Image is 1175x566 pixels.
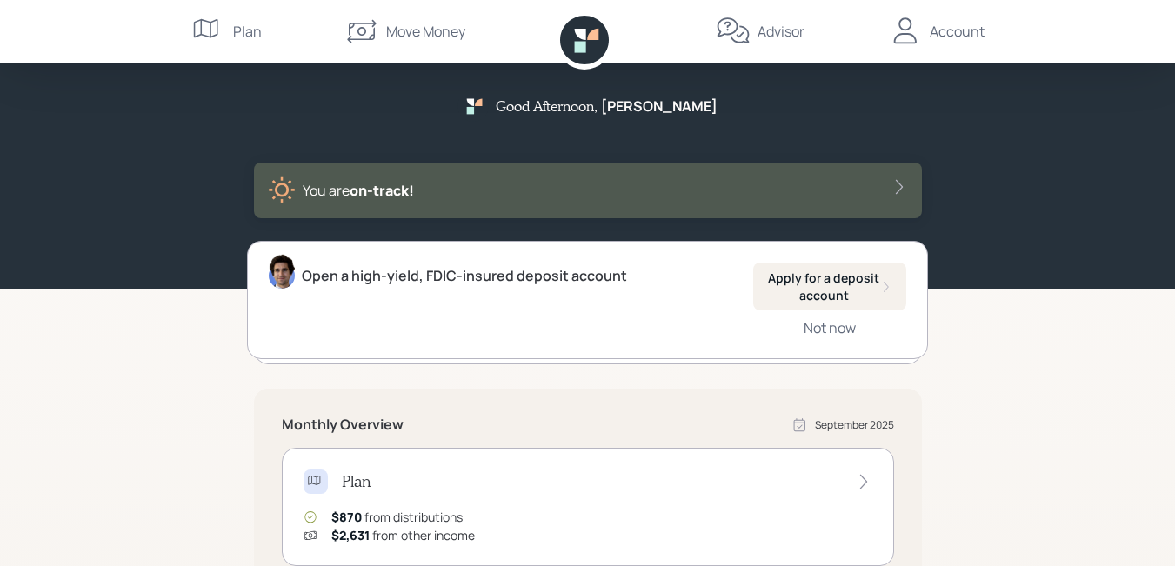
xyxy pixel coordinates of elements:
[269,254,295,289] img: harrison-schaefer-headshot-2.png
[302,265,627,286] div: Open a high-yield, FDIC-insured deposit account
[804,318,856,337] div: Not now
[331,509,362,525] span: $870
[342,472,371,491] h4: Plan
[930,21,985,42] div: Account
[350,181,414,200] span: on‑track!
[303,180,414,201] div: You are
[496,97,598,114] h5: Good Afternoon ,
[331,527,370,543] span: $2,631
[767,270,892,303] div: Apply for a deposit account
[331,526,475,544] div: from other income
[282,416,404,433] h5: Monthly Overview
[331,508,463,526] div: from distributions
[815,417,894,433] div: September 2025
[233,21,262,42] div: Plan
[386,21,465,42] div: Move Money
[758,21,804,42] div: Advisor
[601,98,718,115] h5: [PERSON_NAME]
[268,176,296,204] img: sunny-XHVQM73Q.digested.png
[753,263,906,310] button: Apply for a deposit account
